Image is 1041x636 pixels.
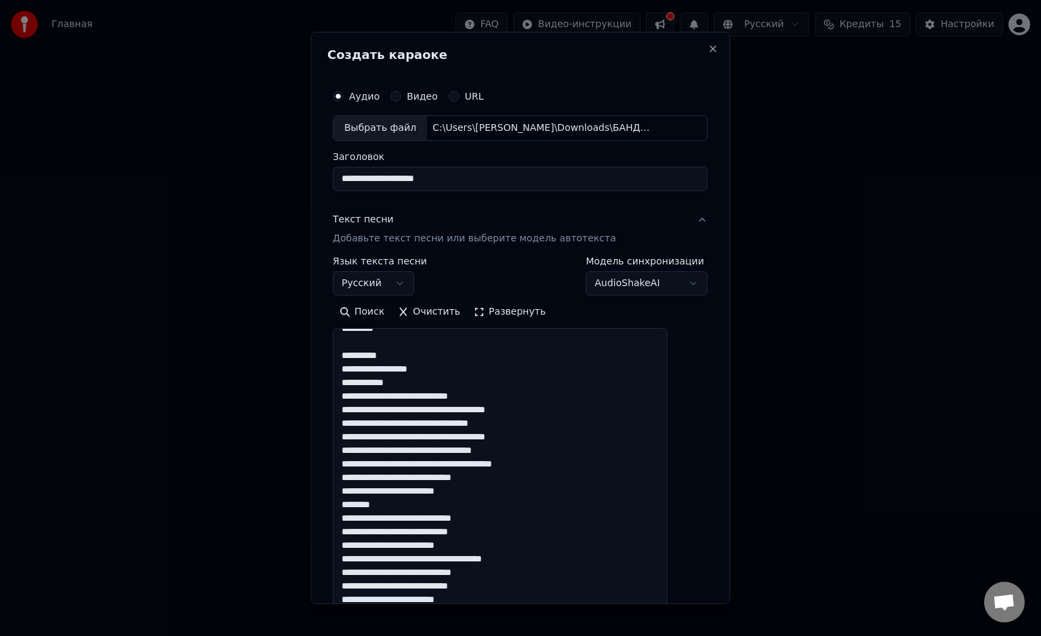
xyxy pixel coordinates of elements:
label: Заголовок [333,152,708,161]
button: Очистить [392,301,468,323]
div: Выбрать файл [333,116,427,140]
label: Видео [407,92,438,101]
h2: Создать караоке [327,49,713,61]
div: C:\Users\[PERSON_NAME]\Downloads\БАНД'ЭРОС - Манхэттен.mp3 [427,121,657,135]
p: Добавьте текст песни или выберите модель автотекста [333,232,616,245]
button: Текст песниДобавьте текст песни или выберите модель автотекста [333,202,708,256]
label: URL [465,92,484,101]
label: Аудио [349,92,380,101]
div: Текст песни [333,213,394,226]
label: Модель синхронизации [586,256,708,266]
button: Развернуть [467,301,552,323]
button: Поиск [333,301,391,323]
label: Язык текста песни [333,256,427,266]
